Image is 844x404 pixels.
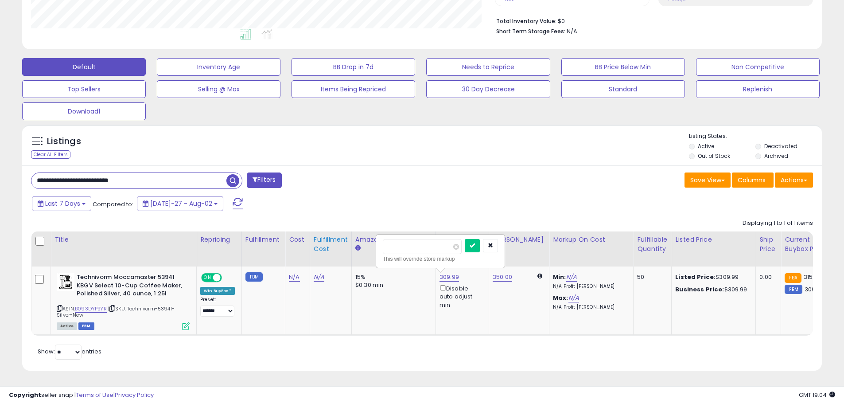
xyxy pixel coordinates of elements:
[32,196,91,211] button: Last 7 Days
[22,58,146,76] button: Default
[696,80,820,98] button: Replenish
[292,80,415,98] button: Items Being Repriced
[157,58,280,76] button: Inventory Age
[567,27,577,35] span: N/A
[675,285,724,294] b: Business Price:
[200,235,238,244] div: Repricing
[759,273,774,281] div: 0.00
[221,274,235,282] span: OFF
[9,391,41,399] strong: Copyright
[157,80,280,98] button: Selling @ Max
[804,273,820,281] span: 315.51
[553,283,626,290] p: N/A Profit [PERSON_NAME]
[426,58,550,76] button: Needs to Reprice
[355,281,429,289] div: $0.30 min
[675,273,716,281] b: Listed Price:
[561,58,685,76] button: BB Price Below Min
[743,219,813,227] div: Displaying 1 to 1 of 1 items
[31,150,70,159] div: Clear All Filters
[637,235,668,254] div: Fulfillable Quantity
[675,286,749,294] div: $309.99
[764,142,797,150] label: Deactivated
[785,273,801,283] small: FBA
[54,235,193,244] div: Title
[57,322,77,330] span: All listings currently available for purchase on Amazon
[689,132,822,141] p: Listing States:
[561,80,685,98] button: Standard
[685,173,731,188] button: Save View
[775,173,813,188] button: Actions
[799,391,835,399] span: 2025-08-10 19:04 GMT
[805,285,824,294] span: 309.99
[637,273,665,281] div: 50
[440,283,482,309] div: Disable auto adjust min
[764,152,788,160] label: Archived
[150,199,212,208] span: [DATE]-27 - Aug-02
[696,58,820,76] button: Non Competitive
[738,176,766,184] span: Columns
[383,255,498,263] div: This will override store markup
[314,235,348,254] div: Fulfillment Cost
[553,235,630,244] div: Markup on Cost
[245,272,263,282] small: FBM
[245,235,281,244] div: Fulfillment
[568,294,579,302] a: N/A
[440,273,459,282] a: 309.99
[698,152,730,160] label: Out of Stock
[57,273,190,329] div: ASIN:
[77,273,184,300] b: Technivorm Moccamaster 53941 KBGV Select 10-Cup Coffee Maker, Polished Silver, 40 ounce, 1.25l
[38,347,101,356] span: Show: entries
[78,322,94,330] span: FBM
[732,173,774,188] button: Columns
[355,244,361,252] small: Amazon Fees.
[549,231,634,267] th: The percentage added to the cost of goods (COGS) that forms the calculator for Min & Max prices.
[314,273,324,282] a: N/A
[675,273,749,281] div: $309.99
[355,235,432,244] div: Amazon Fees
[45,199,80,208] span: Last 7 Days
[496,17,556,25] b: Total Inventory Value:
[75,305,107,313] a: B093DYPBYR
[57,305,175,318] span: | SKU: Technivorm-53941-Silver-New
[289,273,299,282] a: N/A
[9,391,154,400] div: seller snap | |
[93,200,133,208] span: Compared to:
[200,297,235,317] div: Preset:
[496,15,806,26] li: $0
[553,294,568,302] b: Max:
[247,173,281,188] button: Filters
[785,235,830,254] div: Current Buybox Price
[47,135,81,148] h5: Listings
[785,285,802,294] small: FBM
[57,273,74,291] img: 41fMufGyNvL._SL40_.jpg
[698,142,714,150] label: Active
[426,80,550,98] button: 30 Day Decrease
[115,391,154,399] a: Privacy Policy
[493,273,512,282] a: 350.00
[553,273,566,281] b: Min:
[289,235,306,244] div: Cost
[22,102,146,120] button: Download1
[292,58,415,76] button: BB Drop in 7d
[759,235,777,254] div: Ship Price
[76,391,113,399] a: Terms of Use
[566,273,577,282] a: N/A
[553,304,626,310] p: N/A Profit [PERSON_NAME]
[496,27,565,35] b: Short Term Storage Fees:
[493,235,545,244] div: [PERSON_NAME]
[675,235,752,244] div: Listed Price
[355,273,429,281] div: 15%
[202,274,213,282] span: ON
[22,80,146,98] button: Top Sellers
[200,287,235,295] div: Win BuyBox *
[137,196,223,211] button: [DATE]-27 - Aug-02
